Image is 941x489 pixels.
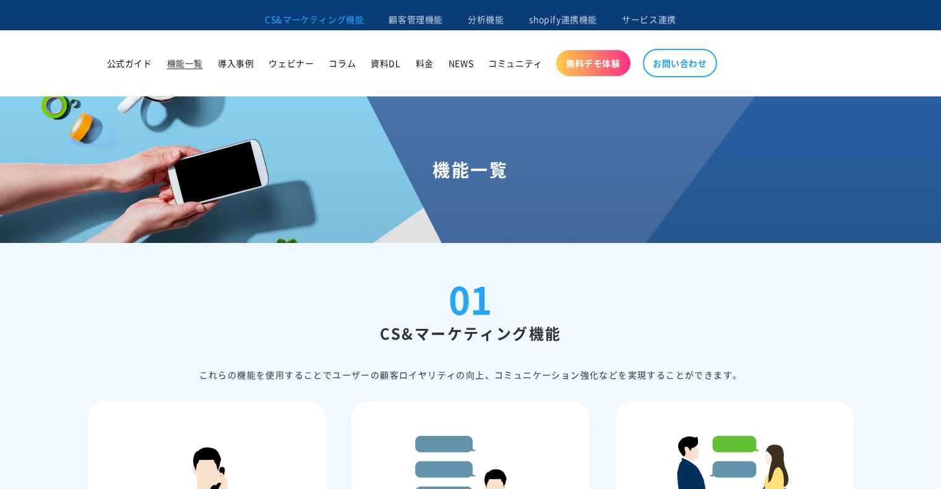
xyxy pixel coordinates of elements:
a: ウェビナー [261,50,321,76]
span: 無料デモ体験 [566,57,621,69]
a: 公式ガイド [100,50,160,76]
span: 導入事例 [218,57,254,69]
a: 資料DL [363,50,408,76]
span: 料金 [416,57,434,69]
a: コミュニティ [481,50,550,76]
span: コミュニティ [488,57,543,69]
a: 無料デモ体験 [556,50,630,76]
span: ウェビナー [269,57,314,69]
h2: CS&マーケティング機能 [87,323,854,342]
a: お問い合わせ [643,49,717,77]
div: 01 [449,280,492,317]
span: 資料DL [371,57,400,69]
span: 機能一覧 [167,57,203,69]
a: 料金 [408,50,441,76]
h1: 機能一覧 [15,158,926,181]
span: NEWS [449,57,473,69]
a: コラム [321,50,363,76]
span: お問い合わせ [653,57,707,69]
a: NEWS [441,50,481,76]
a: 導入事例 [210,50,261,76]
a: 機能一覧 [160,50,210,76]
span: 公式ガイド [107,57,152,69]
div: これらの機能を使⽤することでユーザーの顧客ロイヤリティの向上、コミュニケーション強化などを実現することができます。 [87,367,854,383]
span: コラム [329,57,356,69]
